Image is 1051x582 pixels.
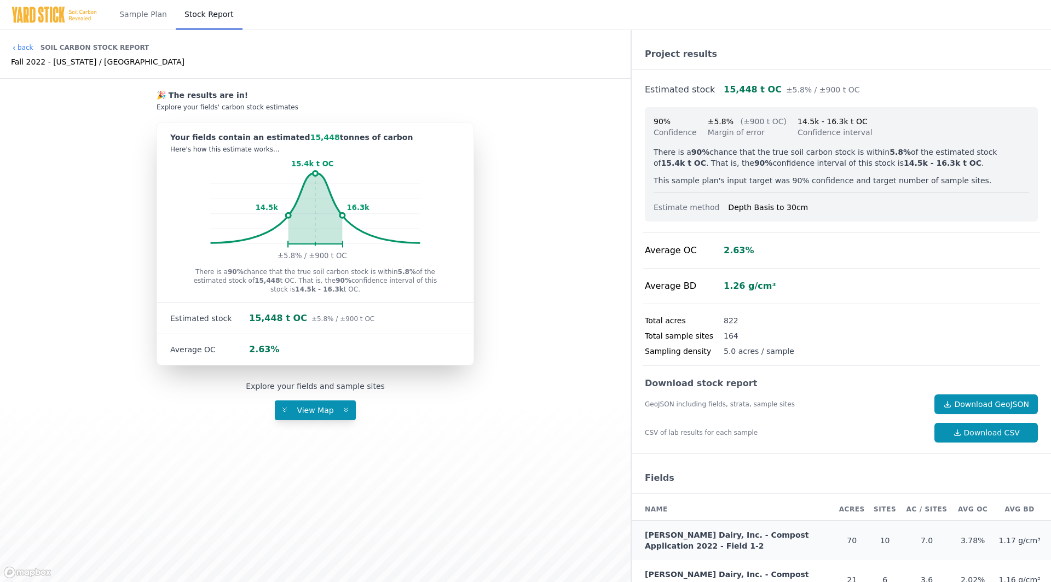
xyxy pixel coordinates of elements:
strong: 15,448 [255,277,280,284]
a: Estimated stock [645,84,715,95]
div: Confidence [654,127,697,138]
tspan: 15.4k t OC [291,160,334,168]
th: Acres [834,498,869,521]
div: Explore your fields and sample sites [246,381,385,392]
th: AVG OC [953,498,992,521]
strong: 90% [754,159,773,167]
div: Confidence interval [798,127,873,138]
div: 15,448 t OC [249,312,374,325]
div: Average OC [645,244,724,257]
span: ±5.8% / ±900 t OC [786,85,860,94]
span: ±5.8% [708,117,734,126]
span: ±5.8% / ±900 t OC [311,315,374,323]
p: There is a chance that the true soil carbon stock is within of the estimated stock of t OC. That ... [193,267,438,294]
th: AC / Sites [900,498,953,521]
td: 70 [834,521,869,561]
a: Download GeoJSON [934,394,1038,414]
div: Average OC [170,344,249,355]
div: Total sample sites [645,330,724,341]
div: Download stock report [645,377,1038,390]
span: 90% [654,117,671,126]
div: 1.26 g/cm³ [724,280,776,293]
td: 10 [869,521,900,561]
div: 15,448 t OC [724,83,859,96]
div: CSV of lab results for each sample [645,428,926,437]
strong: 14.5k - 16.3k t OC [904,159,981,167]
tspan: 16.3k [347,203,369,212]
th: Sites [869,498,900,521]
div: 2.63% [724,244,754,257]
button: View Map [275,400,356,420]
span: View Map [290,406,340,415]
a: Download CSV [934,423,1038,443]
strong: 90% [228,268,244,276]
strong: 90% [691,148,710,156]
span: 14.5k - 16.3k t OC [798,117,868,126]
strong: 5.8% [398,268,416,276]
th: Name [632,498,834,521]
p: This sample plan's input target was 90% confidence and target number of sample sites. [654,175,1029,186]
div: Sampling density [645,346,724,357]
img: Yard Stick Logo [11,6,97,24]
div: 822 [724,315,738,326]
div: Fall 2022 - [US_STATE] / [GEOGRAPHIC_DATA] [11,56,184,67]
div: Margin of error [708,127,787,138]
a: [PERSON_NAME] Dairy, Inc. - Compost Application 2022 - Field 1-2 [645,531,809,550]
td: 3.78% [953,521,992,561]
div: Fields [632,463,1051,494]
div: Soil Carbon Stock Report [41,39,149,56]
tspan: ±5.8% / ±900 t OC [278,252,347,260]
div: Total acres [645,315,724,326]
div: Depth Basis to 30cm [728,202,1029,213]
strong: 5.8% [890,148,911,156]
div: 2.63% [249,343,280,356]
div: Explore your fields' carbon stock estimates [157,103,474,112]
tspan: 14.5k [256,203,278,212]
span: 15,448 [310,133,340,142]
td: 7.0 [900,521,953,561]
a: back [11,43,33,52]
a: Project results [645,49,717,59]
div: Here's how this estimate works... [170,145,460,154]
div: Average BD [645,280,724,293]
strong: 14.5k - 16.3k [295,286,344,293]
strong: 15.4k t OC [661,159,706,167]
div: 164 [724,330,738,341]
td: 1.17 g/cm³ [992,521,1051,561]
strong: 90% [336,277,351,284]
div: GeoJSON including fields, strata, sample sites [645,400,926,409]
p: There is a chance that the true soil carbon stock is within of the estimated stock of . That is, ... [654,147,1029,168]
div: Estimate method [654,202,728,213]
div: Your fields contain an estimated tonnes of carbon [170,132,460,143]
span: (±900 t OC) [740,117,787,126]
div: 🎉 The results are in! [157,90,474,101]
div: Estimated stock [170,313,249,324]
th: AVG BD [992,498,1051,521]
div: 5.0 acres / sample [724,346,794,357]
